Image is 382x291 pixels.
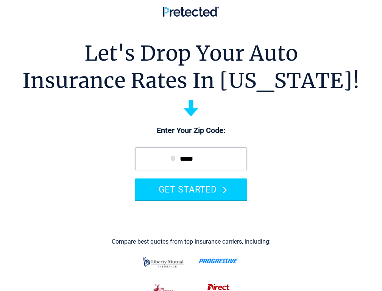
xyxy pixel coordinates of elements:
h1: Let's Drop Your Auto Insurance Rates In [US_STATE]! [22,40,360,94]
img: Pretected Logo [163,6,219,17]
p: Enter Your Zip Code: [128,125,254,136]
button: GET STARTED [135,178,247,200]
input: zip code [135,147,247,170]
img: liberty [141,253,187,271]
img: progressive [198,258,239,264]
div: Compare best quotes from top insurance carriers, including: [112,238,271,245]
